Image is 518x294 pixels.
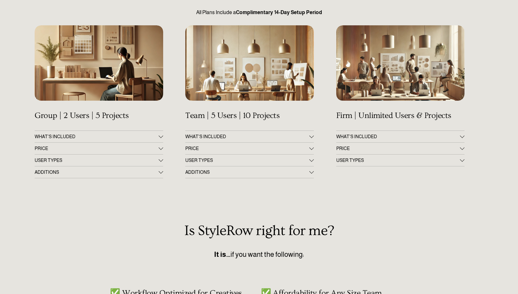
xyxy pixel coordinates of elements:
[35,143,163,154] button: PRICE
[35,146,158,151] span: PRICE
[35,9,483,16] p: All Plans Include a
[35,170,158,175] span: ADDITIONS
[185,166,313,178] button: ADDITIONS
[336,143,464,154] button: PRICE
[336,134,460,139] span: WHAT’S INCLUDED
[185,131,313,142] button: WHAT'S INCLUDED
[35,223,483,239] h2: Is StyleRow right for me?
[185,146,309,151] span: PRICE
[185,134,309,139] span: WHAT'S INCLUDED
[214,250,230,258] strong: It is…
[185,158,309,163] span: USER TYPES
[35,134,158,139] span: WHAT'S INCLUDED
[336,131,464,142] button: WHAT’S INCLUDED
[185,155,313,166] button: USER TYPES
[35,249,483,260] p: if you want the following:
[35,166,163,178] button: ADDITIONS
[35,158,158,163] span: USER TYPES
[35,155,163,166] button: USER TYPES
[336,158,460,163] span: USER TYPES
[185,111,313,121] h4: Team | 5 Users | 10 Projects
[185,143,313,154] button: PRICE
[35,111,163,121] h4: Group | 2 Users | 5 Projects
[236,10,322,15] strong: Complimentary 14-Day Setup Period
[35,131,163,142] button: WHAT'S INCLUDED
[336,155,464,166] button: USER TYPES
[336,111,464,121] h4: Firm | Unlimited Users & Projects
[336,146,460,151] span: PRICE
[185,170,309,175] span: ADDITIONS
